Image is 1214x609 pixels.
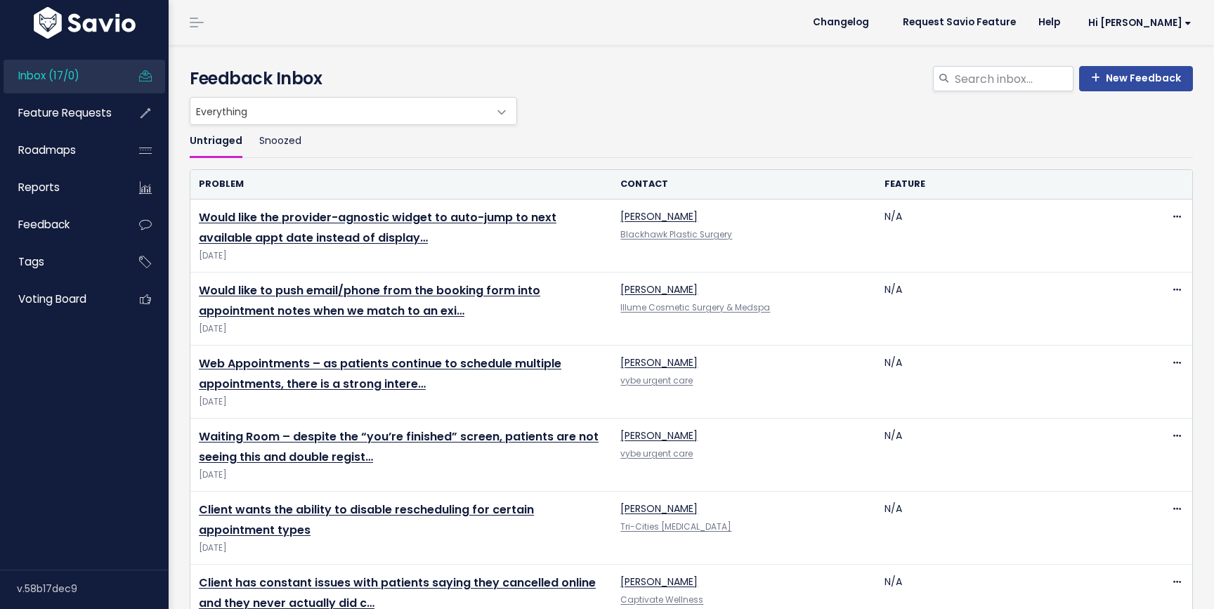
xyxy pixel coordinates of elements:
[18,68,79,83] span: Inbox (17/0)
[620,521,731,532] a: Tri-Cities [MEDICAL_DATA]
[620,282,698,296] a: [PERSON_NAME]
[199,282,540,319] a: Would like to push email/phone from the booking form into appointment notes when we match to an exi…
[620,209,698,223] a: [PERSON_NAME]
[259,125,301,158] a: Snoozed
[620,575,698,589] a: [PERSON_NAME]
[4,134,117,166] a: Roadmaps
[876,419,1140,492] td: N/A
[190,170,612,199] th: Problem
[620,229,732,240] a: Blackhawk Plastic Surgery
[199,502,534,538] a: Client wants the ability to disable rescheduling for certain appointment types
[620,594,703,605] a: Captivate Wellness
[190,66,1193,91] h4: Feedback Inbox
[18,105,112,120] span: Feature Requests
[4,97,117,129] a: Feature Requests
[199,322,603,336] span: [DATE]
[620,355,698,369] a: [PERSON_NAME]
[620,302,770,313] a: Illume Cosmetic Surgery & Medspa
[4,246,117,278] a: Tags
[1088,18,1192,28] span: Hi [PERSON_NAME]
[199,395,603,410] span: [DATE]
[4,209,117,241] a: Feedback
[4,283,117,315] a: Voting Board
[813,18,869,27] span: Changelog
[953,66,1073,91] input: Search inbox...
[620,428,698,443] a: [PERSON_NAME]
[892,12,1027,33] a: Request Savio Feature
[4,171,117,204] a: Reports
[190,98,488,124] span: Everything
[199,209,556,246] a: Would like the provider-agnostic widget to auto-jump to next available appt date instead of display…
[18,254,44,269] span: Tags
[1071,12,1203,34] a: Hi [PERSON_NAME]
[199,355,561,392] a: Web Appointments – as patients continue to schedule multiple appointments, there is a strong intere…
[876,346,1140,419] td: N/A
[4,60,117,92] a: Inbox (17/0)
[1079,66,1193,91] a: New Feedback
[199,428,599,465] a: Waiting Room – despite the “you’re finished” screen, patients are not seeing this and double regist…
[190,97,517,125] span: Everything
[18,217,70,232] span: Feedback
[17,570,169,607] div: v.58b17dec9
[190,125,1193,158] ul: Filter feature requests
[876,273,1140,346] td: N/A
[620,448,693,459] a: vybe urgent care
[876,492,1140,565] td: N/A
[18,292,86,306] span: Voting Board
[18,180,60,195] span: Reports
[876,170,1140,199] th: Feature
[612,170,875,199] th: Contact
[620,375,693,386] a: vybe urgent care
[1027,12,1071,33] a: Help
[30,7,139,39] img: logo-white.9d6f32f41409.svg
[199,541,603,556] span: [DATE]
[620,502,698,516] a: [PERSON_NAME]
[190,125,242,158] a: Untriaged
[876,199,1140,273] td: N/A
[18,143,76,157] span: Roadmaps
[199,468,603,483] span: [DATE]
[199,249,603,263] span: [DATE]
